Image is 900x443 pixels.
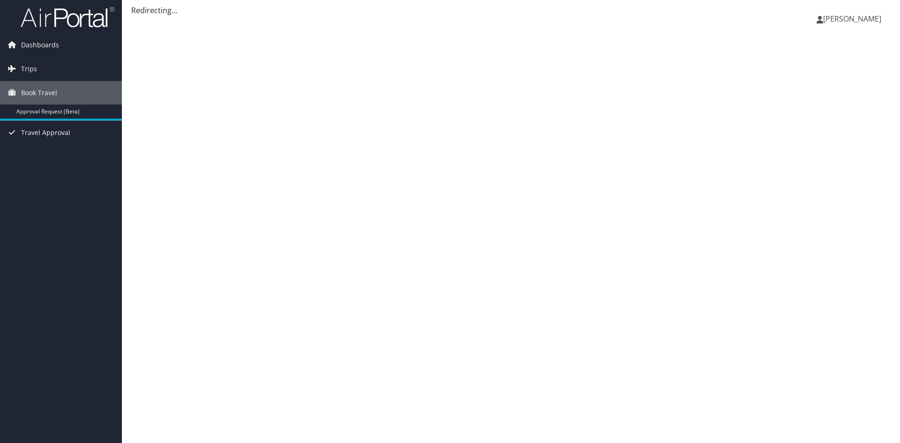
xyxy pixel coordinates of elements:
[823,14,881,24] span: [PERSON_NAME]
[131,5,891,16] div: Redirecting...
[21,81,57,105] span: Book Travel
[21,6,114,28] img: airportal-logo.png
[817,5,891,33] a: [PERSON_NAME]
[21,33,59,57] span: Dashboards
[21,57,37,81] span: Trips
[21,121,70,144] span: Travel Approval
